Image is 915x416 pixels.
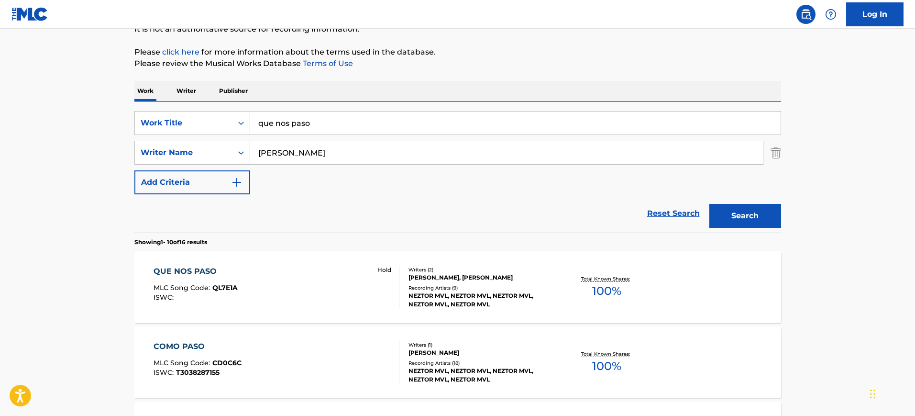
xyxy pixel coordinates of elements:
[231,177,243,188] img: 9d2ae6d4665cec9f34b9.svg
[771,141,781,165] img: Delete Criterion
[134,251,781,323] a: QUE NOS PASOMLC Song Code:QL7E1AISWC: HoldWriters (2)[PERSON_NAME], [PERSON_NAME]Recording Artist...
[134,23,781,35] p: It is not an authoritative source for recording information.
[642,203,705,224] a: Reset Search
[134,58,781,69] p: Please review the Musical Works Database
[212,283,238,292] span: QL7E1A
[134,170,250,194] button: Add Criteria
[408,367,553,384] div: NEZTOR MVL, NEZTOR MVL, NEZTOR MVL, NEZTOR MVL, NEZTOR MVL
[154,368,176,377] span: ISWC :
[592,282,621,300] span: 100 %
[825,9,837,20] img: help
[867,370,915,416] div: Widget de chat
[846,2,904,26] a: Log In
[408,360,553,367] div: Recording Artists ( 18 )
[581,350,632,358] p: Total Known Shares:
[408,349,553,357] div: [PERSON_NAME]
[141,117,227,129] div: Work Title
[408,341,553,349] div: Writers ( 1 )
[134,326,781,398] a: COMO PASOMLC Song Code:CD0C6CISWC:T3038287155Writers (1)[PERSON_NAME]Recording Artists (18)NEZTOR...
[134,238,207,247] p: Showing 1 - 10 of 16 results
[592,358,621,375] span: 100 %
[154,359,212,367] span: MLC Song Code :
[154,266,238,277] div: QUE NOS PASO
[176,368,220,377] span: T3038287155
[408,292,553,309] div: NEZTOR MVL, NEZTOR MVL, NEZTOR MVL, NEZTOR MVL, NEZTOR MVL
[134,81,156,101] p: Work
[408,284,553,292] div: Recording Artists ( 9 )
[134,111,781,233] form: Search Form
[796,5,816,24] a: Public Search
[174,81,199,101] p: Writer
[134,46,781,58] p: Please for more information about the terms used in the database.
[216,81,251,101] p: Publisher
[867,370,915,416] iframe: Chat Widget
[408,273,553,282] div: [PERSON_NAME], [PERSON_NAME]
[301,59,353,68] a: Terms of Use
[581,275,632,282] p: Total Known Shares:
[377,266,391,274] p: Hold
[154,293,176,302] span: ISWC :
[408,266,553,273] div: Writers ( 2 )
[154,283,212,292] span: MLC Song Code :
[154,341,242,352] div: COMO PASO
[709,204,781,228] button: Search
[141,147,227,158] div: Writer Name
[11,7,48,21] img: MLC Logo
[800,9,812,20] img: search
[212,359,242,367] span: CD0C6C
[870,380,876,408] div: Arrastrar
[162,47,199,56] a: click here
[821,5,840,24] div: Help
